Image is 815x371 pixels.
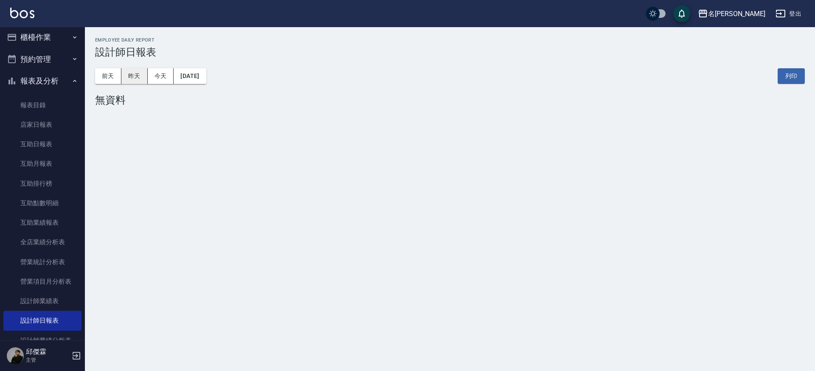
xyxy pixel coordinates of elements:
[95,37,805,43] h2: Employee Daily Report
[3,48,81,70] button: 預約管理
[3,232,81,252] a: 全店業績分析表
[3,213,81,232] a: 互助業績報表
[708,8,765,19] div: 名[PERSON_NAME]
[95,46,805,58] h3: 設計師日報表
[3,331,81,350] a: 設計師業績分析表
[3,272,81,291] a: 營業項目月分析表
[121,68,148,84] button: 昨天
[673,5,690,22] button: save
[174,68,206,84] button: [DATE]
[3,95,81,115] a: 報表目錄
[778,68,805,84] button: 列印
[7,347,24,364] img: Person
[772,6,805,22] button: 登出
[3,26,81,48] button: 櫃檯作業
[3,193,81,213] a: 互助點數明細
[3,252,81,272] a: 營業統計分析表
[148,68,174,84] button: 今天
[694,5,769,22] button: 名[PERSON_NAME]
[10,8,34,18] img: Logo
[3,70,81,92] button: 報表及分析
[3,311,81,330] a: 設計師日報表
[3,291,81,311] a: 設計師業績表
[95,68,121,84] button: 前天
[3,174,81,193] a: 互助排行榜
[26,356,69,364] p: 主管
[26,348,69,356] h5: 邱傑霖
[3,134,81,154] a: 互助日報表
[3,154,81,173] a: 互助月報表
[3,115,81,134] a: 店家日報表
[95,94,805,106] div: 無資料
